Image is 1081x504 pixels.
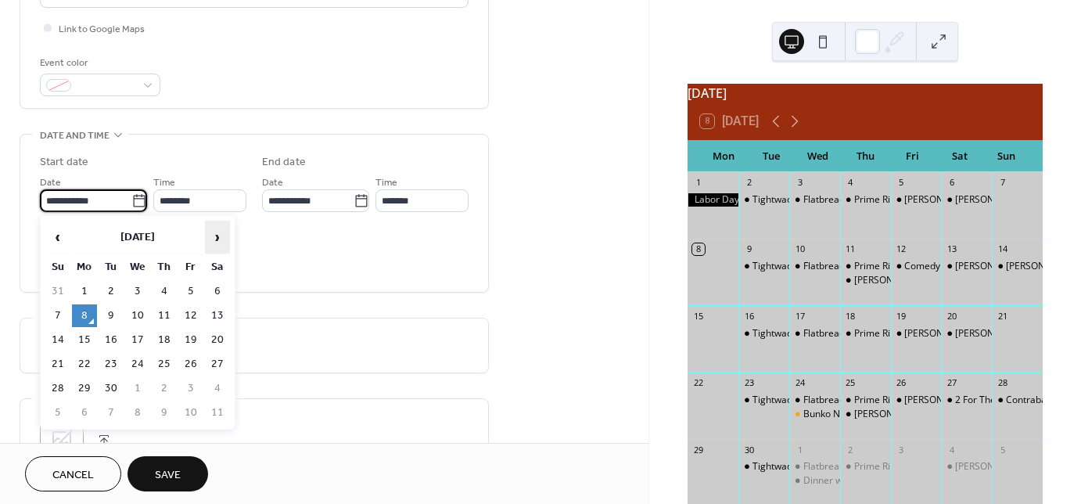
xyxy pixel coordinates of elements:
[45,377,70,400] td: 28
[45,401,70,424] td: 5
[99,280,124,303] td: 2
[40,175,61,191] span: Date
[262,154,306,171] div: End date
[40,419,84,463] div: ;
[803,408,1003,421] div: Bunko Night-Well Crafted Wednesdays at WJL!
[72,221,203,254] th: [DATE]
[45,256,70,279] th: Su
[789,474,840,488] div: Dinner with Melissa the Medium
[743,177,755,189] div: 2
[795,141,842,172] div: Wed
[803,260,905,273] div: Flatbread Wednesdays!
[99,304,124,327] td: 9
[153,175,175,191] span: Time
[205,280,230,303] td: 6
[845,243,857,255] div: 11
[152,256,177,279] th: Th
[205,353,230,376] td: 27
[59,21,145,38] span: Link to Google Maps
[803,394,905,407] div: Flatbread Wednesdays!
[789,460,840,473] div: Flatbread Wednesdays!
[983,141,1030,172] div: Sun
[904,260,966,273] div: Comedy Night
[752,327,891,340] div: Tightwad Tuesdays- Taco Night!
[125,377,150,400] td: 1
[45,353,70,376] td: 21
[738,394,789,407] div: Tightwad Tuesdays- Taco Night!
[40,128,110,144] span: Date and time
[738,193,789,207] div: Tightwad Tuesdays- Taco Night!
[891,394,942,407] div: Cody Bartles- Live Music
[52,467,94,484] span: Cancel
[840,394,891,407] div: Prime Rib Thursdays/Kids Eat Free
[205,377,230,400] td: 4
[789,260,840,273] div: Flatbread Wednesdays!
[743,444,755,455] div: 30
[955,394,1048,407] div: 2 For The Apocalypse
[889,141,936,172] div: Fri
[946,444,957,455] div: 4
[178,256,203,279] th: Fr
[72,353,97,376] td: 22
[205,329,230,351] td: 20
[152,304,177,327] td: 11
[45,280,70,303] td: 31
[152,329,177,351] td: 18
[72,401,97,424] td: 6
[840,408,891,421] div: Owen Barnhart (New)- Live Music
[99,353,124,376] td: 23
[178,304,203,327] td: 12
[803,327,905,340] div: Flatbread Wednesdays!
[752,460,891,473] div: Tightwad Tuesdays- Taco Night!
[692,310,704,322] div: 15
[125,256,150,279] th: We
[891,327,942,340] div: Bryson Evans- Live Music
[992,260,1043,273] div: Jeff Davis- Patio Series
[99,329,124,351] td: 16
[206,221,229,253] span: ›
[738,460,789,473] div: Tightwad Tuesdays- Taco Night!
[25,456,121,491] button: Cancel
[997,377,1008,389] div: 28
[854,327,1003,340] div: Prime Rib Thursdays/Kids Eat Free
[178,353,203,376] td: 26
[743,310,755,322] div: 16
[743,243,755,255] div: 9
[178,377,203,400] td: 3
[941,193,992,207] div: Anderson Koenig (New)- Live Music
[803,460,905,473] div: Flatbread Wednesdays!
[946,243,957,255] div: 13
[99,256,124,279] th: Tu
[152,353,177,376] td: 25
[992,394,1043,407] div: Contraband Band- Patio Series
[941,460,992,473] div: Jared Graham- Live Music
[896,377,907,389] div: 26
[840,327,891,340] div: Prime Rib Thursdays/Kids Eat Free
[40,55,157,71] div: Event color
[941,327,992,340] div: Joshua Red Uttech- Live Music
[840,274,891,287] div: James Beam-Live Music
[99,401,124,424] td: 7
[72,377,97,400] td: 29
[946,310,957,322] div: 20
[845,377,857,389] div: 25
[375,175,397,191] span: Time
[152,377,177,400] td: 2
[854,193,1003,207] div: Prime Rib Thursdays/Kids Eat Free
[178,401,203,424] td: 10
[178,280,203,303] td: 5
[45,304,70,327] td: 7
[789,408,840,421] div: Bunko Night-Well Crafted Wednesdays at WJL!
[40,154,88,171] div: Start date
[904,193,1059,207] div: [PERSON_NAME] (New) - Live Music
[803,474,984,488] div: Dinner with [PERSON_NAME] the Medium
[842,141,889,172] div: Thu
[854,460,1003,473] div: Prime Rib Thursdays/Kids Eat Free
[752,193,891,207] div: Tightwad Tuesdays- Taco Night!
[155,467,181,484] span: Save
[72,256,97,279] th: Mo
[896,310,907,322] div: 19
[688,193,738,207] div: Labor Day
[896,243,907,255] div: 12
